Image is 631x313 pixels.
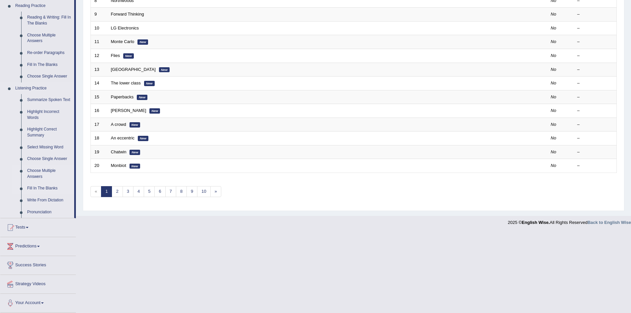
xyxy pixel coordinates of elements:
a: Your Account [0,294,76,310]
a: Reading & Writing: Fill In The Blanks [24,12,74,29]
a: Choose Multiple Answers [24,165,74,183]
em: No [551,149,556,154]
em: New [149,108,160,114]
td: 12 [91,49,107,63]
em: No [551,26,556,30]
a: Choose Single Answer [24,153,74,165]
a: LG Electronics [111,26,139,30]
div: – [577,67,613,73]
div: – [577,108,613,114]
a: Predictions [0,237,76,254]
div: – [577,80,613,86]
a: 8 [176,186,187,197]
td: 10 [91,21,107,35]
em: No [551,53,556,58]
a: Flies [111,53,120,58]
a: Back to English Wise [588,220,631,225]
em: New [138,136,148,141]
a: 9 [186,186,197,197]
a: [PERSON_NAME] [111,108,146,113]
div: – [577,25,613,31]
a: 10 [197,186,210,197]
em: No [551,163,556,168]
td: 15 [91,90,107,104]
em: New [123,53,134,59]
td: 20 [91,159,107,173]
div: – [577,149,613,155]
a: Re-order Paragraphs [24,47,74,59]
em: New [144,81,155,86]
td: 9 [91,8,107,22]
em: No [551,67,556,72]
div: – [577,94,613,100]
a: 6 [154,186,165,197]
a: 2 [112,186,123,197]
div: – [577,53,613,59]
a: Choose Single Answer [24,71,74,82]
span: « [90,186,101,197]
em: New [137,39,148,45]
em: No [551,12,556,17]
em: New [130,122,140,128]
em: New [130,150,140,155]
a: Success Stories [0,256,76,273]
a: 3 [123,186,133,197]
a: Fill In The Blanks [24,183,74,194]
em: New [130,164,140,169]
div: – [577,135,613,141]
a: [GEOGRAPHIC_DATA] [111,67,156,72]
td: 13 [91,63,107,77]
div: – [577,11,613,18]
a: Highlight Correct Summary [24,124,74,141]
em: New [137,95,147,100]
a: 1 [101,186,112,197]
a: Tests [0,218,76,235]
em: No [551,80,556,85]
em: No [551,94,556,99]
a: Chatwin [111,149,127,154]
td: 18 [91,131,107,145]
em: No [551,135,556,140]
div: 2025 © All Rights Reserved [508,216,631,226]
div: – [577,39,613,45]
a: Select Missing Word [24,141,74,153]
a: 4 [133,186,144,197]
a: Forward Thinking [111,12,144,17]
a: Listening Practice [12,82,74,94]
a: The lower class [111,80,141,85]
em: New [159,67,170,73]
em: No [551,108,556,113]
a: Choose Multiple Answers [24,29,74,47]
a: Highlight Incorrect Words [24,106,74,124]
a: A crowd [111,122,126,127]
div: – [577,163,613,169]
td: 11 [91,35,107,49]
em: No [551,39,556,44]
a: Write From Dictation [24,194,74,206]
a: 7 [165,186,176,197]
a: » [210,186,221,197]
a: Pronunciation [24,206,74,218]
td: 14 [91,77,107,90]
a: Summarize Spoken Text [24,94,74,106]
div: – [577,122,613,128]
strong: English Wise. [522,220,550,225]
em: No [551,122,556,127]
a: An eccentric [111,135,135,140]
td: 19 [91,145,107,159]
a: Paperbacks [111,94,134,99]
a: Monbiot [111,163,126,168]
a: Fill In The Blanks [24,59,74,71]
td: 16 [91,104,107,118]
a: 5 [144,186,155,197]
a: Strategy Videos [0,275,76,291]
td: 17 [91,118,107,131]
a: Monte Carlo [111,39,134,44]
